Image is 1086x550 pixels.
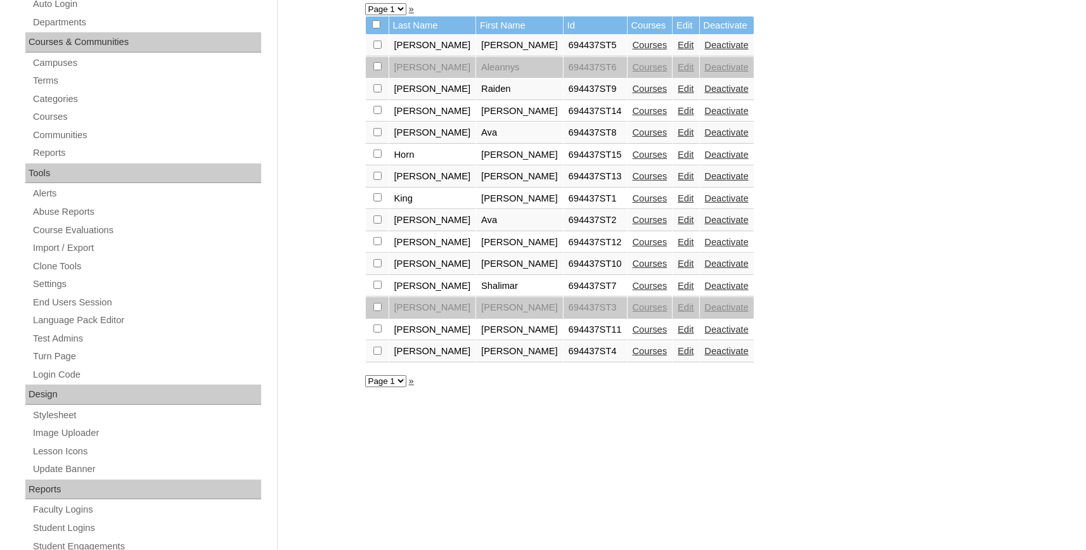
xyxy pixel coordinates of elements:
[678,302,694,312] a: Edit
[476,210,563,231] td: Ava
[564,35,627,56] td: 694437ST5
[389,16,476,35] td: Last Name
[564,253,627,275] td: 694437ST10
[389,276,476,297] td: [PERSON_NAME]
[705,193,749,203] a: Deactivate
[678,62,694,72] a: Edit
[389,144,476,166] td: Horn
[705,40,749,50] a: Deactivate
[633,259,668,269] a: Courses
[32,204,261,220] a: Abuse Reports
[32,502,261,518] a: Faculty Logins
[32,461,261,477] a: Update Banner
[476,188,563,210] td: [PERSON_NAME]
[476,166,563,188] td: [PERSON_NAME]
[32,259,261,274] a: Clone Tools
[564,144,627,166] td: 694437ST15
[389,35,476,56] td: [PERSON_NAME]
[389,253,476,275] td: [PERSON_NAME]
[476,16,563,35] td: First Name
[25,385,261,405] div: Design
[32,276,261,292] a: Settings
[633,215,668,225] a: Courses
[633,127,668,137] a: Courses
[705,259,749,269] a: Deactivate
[389,57,476,79] td: [PERSON_NAME]
[476,276,563,297] td: Shalimar
[476,35,563,56] td: [PERSON_NAME]
[705,106,749,116] a: Deactivate
[705,346,749,356] a: Deactivate
[389,297,476,319] td: [PERSON_NAME]
[633,62,668,72] a: Courses
[476,101,563,122] td: [PERSON_NAME]
[32,367,261,383] a: Login Code
[678,106,694,116] a: Edit
[476,253,563,275] td: [PERSON_NAME]
[476,232,563,253] td: [PERSON_NAME]
[633,84,668,94] a: Courses
[389,319,476,341] td: [PERSON_NAME]
[564,341,627,362] td: 694437ST4
[678,237,694,247] a: Edit
[678,150,694,160] a: Edit
[32,444,261,459] a: Lesson Icons
[389,188,476,210] td: King
[678,281,694,291] a: Edit
[32,331,261,347] a: Test Admins
[633,150,668,160] a: Courses
[32,407,261,423] a: Stylesheet
[705,281,749,291] a: Deactivate
[564,16,627,35] td: Id
[389,232,476,253] td: [PERSON_NAME]
[564,79,627,100] td: 694437ST9
[633,171,668,181] a: Courses
[678,193,694,203] a: Edit
[705,237,749,247] a: Deactivate
[409,376,414,386] a: »
[476,79,563,100] td: Raiden
[389,341,476,362] td: [PERSON_NAME]
[25,480,261,500] div: Reports
[389,210,476,231] td: [PERSON_NAME]
[705,150,749,160] a: Deactivate
[476,122,563,144] td: Ava
[476,297,563,319] td: [PERSON_NAME]
[32,425,261,441] a: Image Uploader
[633,237,668,247] a: Courses
[678,40,694,50] a: Edit
[678,84,694,94] a: Edit
[678,127,694,137] a: Edit
[564,319,627,341] td: 694437ST11
[476,57,563,79] td: Aleannys
[32,295,261,310] a: End Users Session
[32,312,261,328] a: Language Pack Editor
[705,324,749,335] a: Deactivate
[678,259,694,269] a: Edit
[705,84,749,94] a: Deactivate
[633,346,668,356] a: Courses
[32,127,261,143] a: Communities
[389,79,476,100] td: [PERSON_NAME]
[633,324,668,335] a: Courses
[32,91,261,107] a: Categories
[705,302,749,312] a: Deactivate
[564,297,627,319] td: 694437ST3
[32,222,261,238] a: Course Evaluations
[633,106,668,116] a: Courses
[564,276,627,297] td: 694437ST7
[564,57,627,79] td: 694437ST6
[705,127,749,137] a: Deactivate
[564,210,627,231] td: 694437ST2
[564,101,627,122] td: 694437ST14
[673,16,699,35] td: Edit
[32,145,261,161] a: Reports
[705,171,749,181] a: Deactivate
[678,215,694,225] a: Edit
[633,40,668,50] a: Courses
[32,240,261,256] a: Import / Export
[32,520,261,536] a: Student Logins
[678,171,694,181] a: Edit
[389,166,476,188] td: [PERSON_NAME]
[564,232,627,253] td: 694437ST12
